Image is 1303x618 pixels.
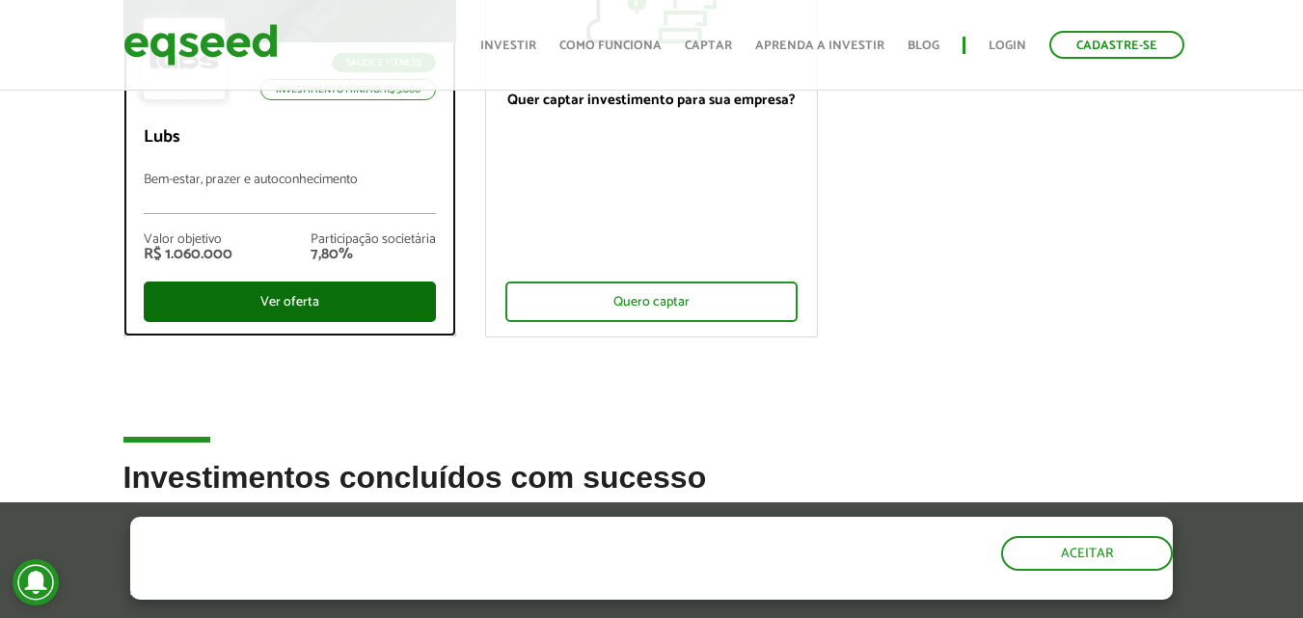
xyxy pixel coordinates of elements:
button: Aceitar [1001,536,1173,571]
a: política de privacidade e de cookies [385,583,608,600]
a: Investir [480,40,536,52]
div: Valor objetivo [144,233,232,247]
h2: Investimentos concluídos com sucesso [123,461,1181,524]
div: 7,80% [311,247,436,262]
p: Quer captar investimento para sua empresa? [505,92,798,109]
a: Como funciona [559,40,662,52]
a: Login [989,40,1026,52]
p: Bem-estar, prazer e autoconhecimento [144,173,436,214]
img: EqSeed [123,19,278,70]
a: Captar [685,40,732,52]
a: Cadastre-se [1049,31,1184,59]
div: Participação societária [311,233,436,247]
h5: O site da EqSeed utiliza cookies para melhorar sua navegação. [130,517,755,577]
a: Aprenda a investir [755,40,884,52]
a: Blog [908,40,939,52]
div: Ver oferta [144,282,436,322]
p: Lubs [144,127,436,148]
div: R$ 1.060.000 [144,247,232,262]
div: Quero captar [505,282,798,322]
p: Ao clicar em "aceitar", você aceita nossa . [130,581,755,600]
